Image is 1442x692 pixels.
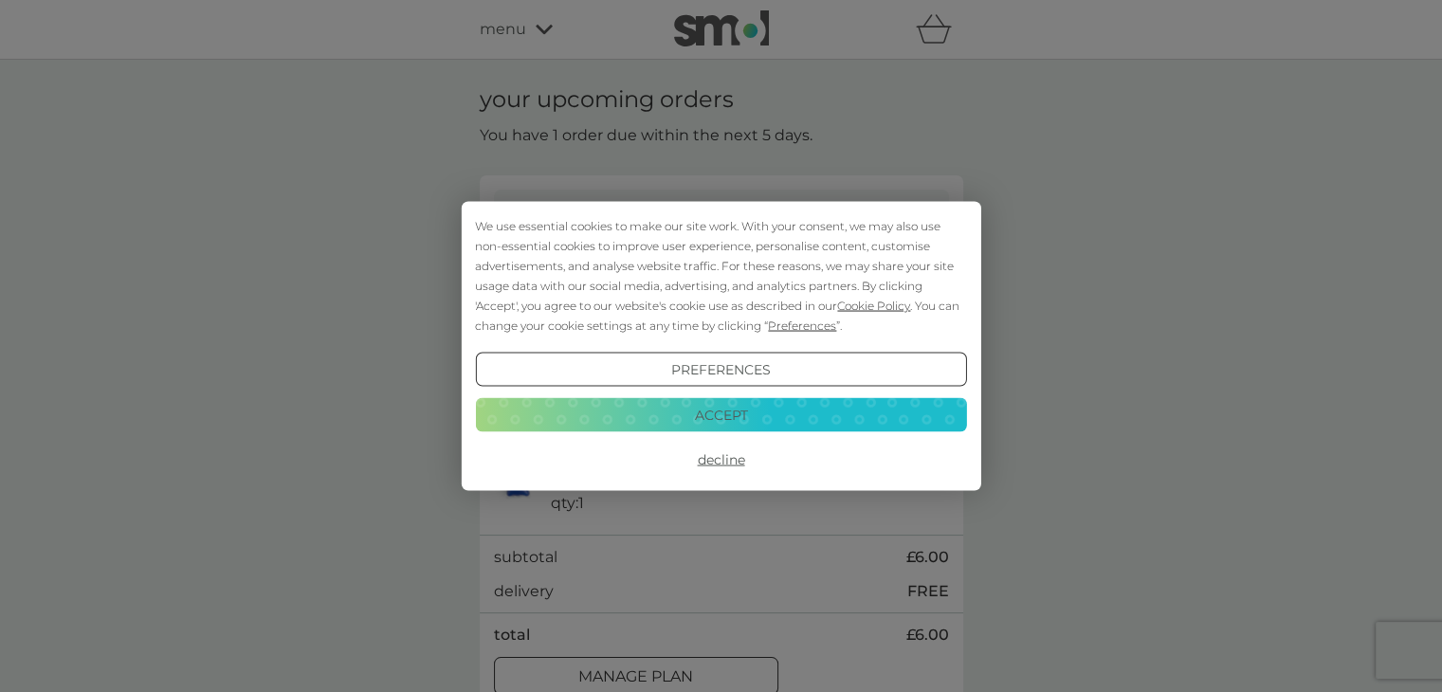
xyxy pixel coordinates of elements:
[475,397,966,431] button: Accept
[461,202,980,491] div: Cookie Consent Prompt
[475,216,966,336] div: We use essential cookies to make our site work. With your consent, we may also use non-essential ...
[475,443,966,477] button: Decline
[837,299,910,313] span: Cookie Policy
[768,319,836,333] span: Preferences
[475,353,966,387] button: Preferences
